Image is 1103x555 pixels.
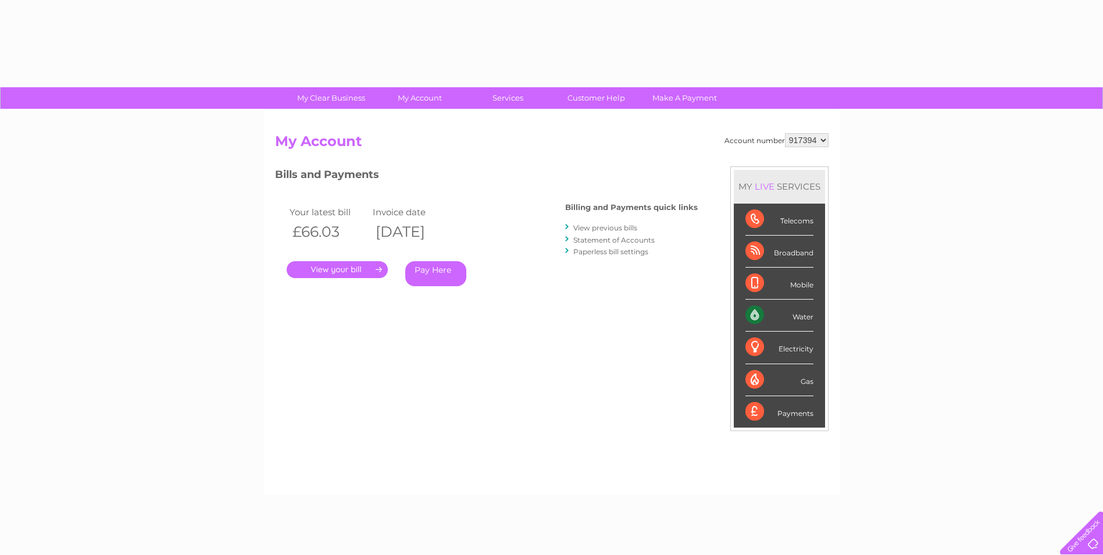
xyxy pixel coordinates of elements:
[573,223,637,232] a: View previous bills
[275,166,698,187] h3: Bills and Payments
[734,170,825,203] div: MY SERVICES
[548,87,644,109] a: Customer Help
[745,204,813,236] div: Telecoms
[405,261,466,286] a: Pay Here
[745,300,813,332] div: Water
[283,87,379,109] a: My Clear Business
[745,236,813,268] div: Broadband
[573,247,648,256] a: Paperless bill settings
[752,181,777,192] div: LIVE
[745,364,813,396] div: Gas
[372,87,467,109] a: My Account
[745,396,813,428] div: Payments
[370,220,454,244] th: [DATE]
[745,268,813,300] div: Mobile
[287,204,370,220] td: Your latest bill
[745,332,813,364] div: Electricity
[370,204,454,220] td: Invoice date
[724,133,829,147] div: Account number
[287,261,388,278] a: .
[275,133,829,155] h2: My Account
[565,203,698,212] h4: Billing and Payments quick links
[573,236,655,244] a: Statement of Accounts
[637,87,733,109] a: Make A Payment
[460,87,556,109] a: Services
[287,220,370,244] th: £66.03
